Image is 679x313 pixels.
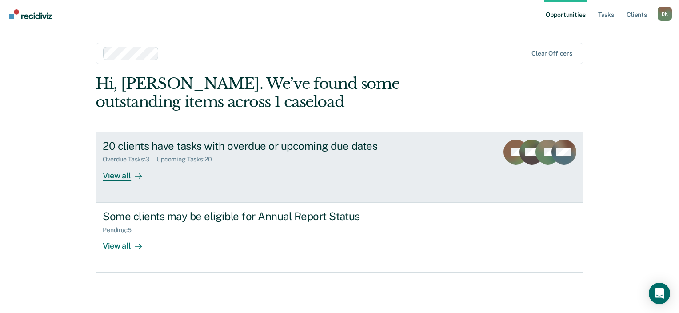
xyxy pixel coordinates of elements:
a: 20 clients have tasks with overdue or upcoming due datesOverdue Tasks:3Upcoming Tasks:20View all [96,132,583,202]
div: 20 clients have tasks with overdue or upcoming due dates [103,140,415,152]
div: Clear officers [531,50,572,57]
div: D K [658,7,672,21]
div: Hi, [PERSON_NAME]. We’ve found some outstanding items across 1 caseload [96,75,486,111]
button: Profile dropdown button [658,7,672,21]
div: Upcoming Tasks : 20 [156,156,219,163]
img: Recidiviz [9,9,52,19]
a: Some clients may be eligible for Annual Report StatusPending:5View all [96,202,583,273]
div: Open Intercom Messenger [649,283,670,304]
div: View all [103,163,152,181]
div: View all [103,233,152,251]
div: Pending : 5 [103,226,139,234]
div: Overdue Tasks : 3 [103,156,156,163]
div: Some clients may be eligible for Annual Report Status [103,210,415,223]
